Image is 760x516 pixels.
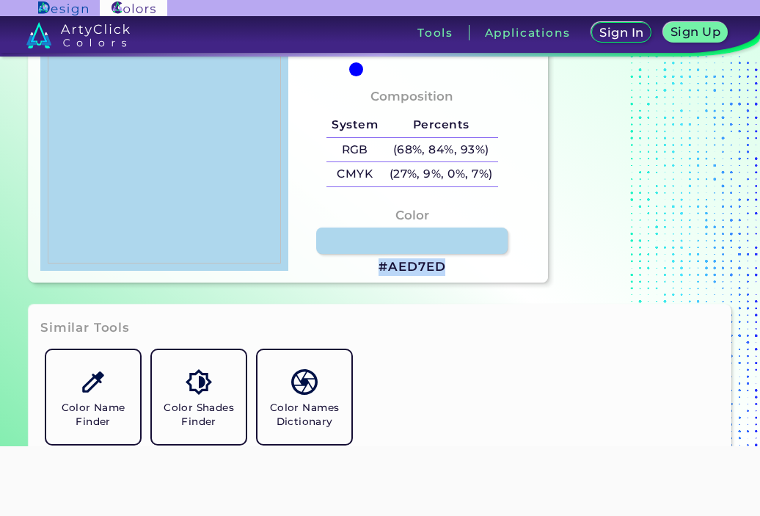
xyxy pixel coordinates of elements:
[38,1,87,15] img: ArtyClick Design logo
[485,27,571,38] h3: Applications
[40,344,146,450] a: Color Name Finder
[370,86,453,107] h4: Composition
[379,258,445,276] h3: #AED7ED
[186,369,211,395] img: icon_color_shades.svg
[263,401,346,429] h5: Color Names Dictionary
[326,138,384,162] h5: RGB
[291,369,317,395] img: icon_color_names_dictionary.svg
[600,26,643,38] h5: Sign In
[384,162,498,186] h5: (27%, 9%, 0%, 7%)
[158,401,240,429] h5: Color Shades Finder
[395,205,429,226] h4: Color
[326,113,384,137] h5: System
[146,344,252,450] a: Color Shades Finder
[384,138,498,162] h5: (68%, 84%, 93%)
[26,22,130,48] img: logo_artyclick_colors_white.svg
[326,162,384,186] h5: CMYK
[592,23,651,43] a: Sign In
[252,344,357,450] a: Color Names Dictionary
[80,369,106,395] img: icon_color_name_finder.svg
[113,446,647,512] iframe: Advertisement
[52,401,134,429] h5: Color Name Finder
[671,26,720,37] h5: Sign Up
[417,27,453,38] h3: Tools
[384,113,498,137] h5: Percents
[664,23,727,43] a: Sign Up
